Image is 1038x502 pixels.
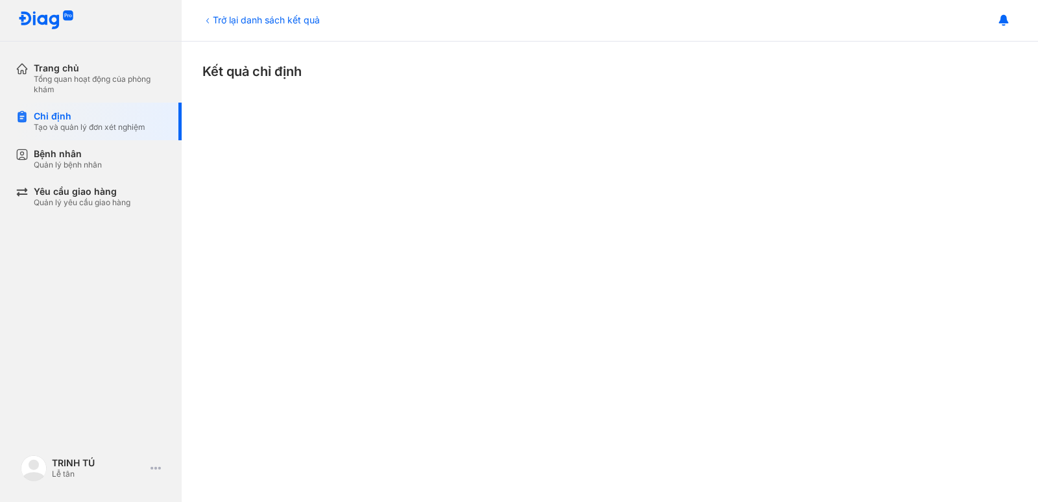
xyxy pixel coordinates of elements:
[202,13,320,27] div: Trở lại danh sách kết quả
[21,455,47,481] img: logo
[34,110,145,122] div: Chỉ định
[34,186,130,197] div: Yêu cầu giao hàng
[34,197,130,208] div: Quản lý yêu cầu giao hàng
[202,62,1017,81] div: Kết quả chỉ định
[34,122,145,132] div: Tạo và quản lý đơn xét nghiệm
[52,457,145,469] div: TRINH TÚ
[34,74,166,95] div: Tổng quan hoạt động của phòng khám
[34,160,102,170] div: Quản lý bệnh nhân
[34,62,166,74] div: Trang chủ
[52,469,145,479] div: Lễ tân
[34,148,102,160] div: Bệnh nhân
[18,10,74,31] img: logo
